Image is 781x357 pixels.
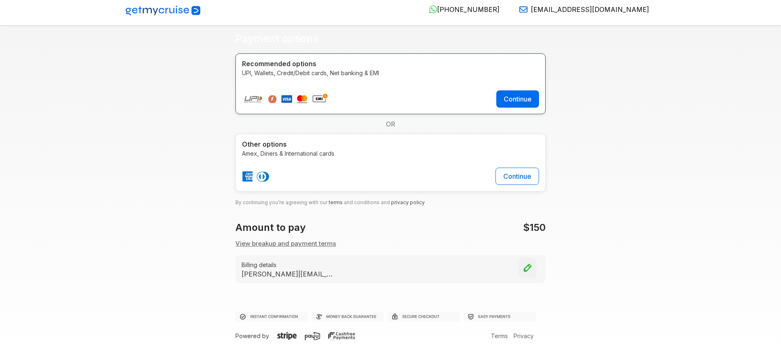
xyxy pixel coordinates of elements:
button: View breakup and payment terms [235,239,336,249]
h4: Other options [242,140,539,148]
span: [EMAIL_ADDRESS][DOMAIN_NAME] [531,5,649,14]
img: stripe [277,332,297,340]
p: Amex, Diners & International cards [242,149,539,158]
a: privacy policy [391,199,425,205]
a: Privacy [511,332,536,339]
div: OR [235,114,546,134]
a: Terms [489,332,510,339]
div: $150 [390,220,550,235]
span: [PHONE_NUMBER] [437,5,500,14]
a: [EMAIL_ADDRESS][DOMAIN_NAME] [513,5,649,14]
button: Continue [496,90,539,108]
img: Email [519,5,528,14]
img: cashfree [328,332,355,340]
div: Amount to pay [230,220,390,235]
a: [PHONE_NUMBER] [422,5,500,14]
h3: Payment options [235,33,546,45]
h4: Recommended options [242,60,539,68]
p: Powered by [235,332,380,340]
small: Billing details [242,260,539,269]
img: WhatsApp [429,5,437,14]
button: Continue [495,168,539,185]
a: terms [329,199,343,205]
p: By continuing you’re agreeing with our and conditions and [235,198,546,207]
img: payu [305,332,320,340]
p: UPI, Wallets, Credit/Debit cards, Net banking & EMI [242,69,539,77]
p: [PERSON_NAME] | [EMAIL_ADDRESS][DOMAIN_NAME] [242,270,336,278]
